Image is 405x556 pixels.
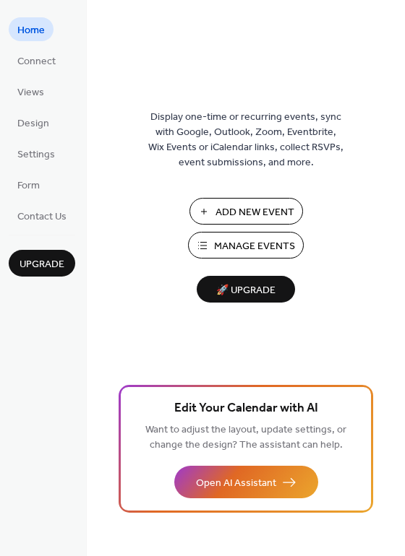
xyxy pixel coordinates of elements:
[9,79,53,103] a: Views
[17,178,40,194] span: Form
[17,85,44,100] span: Views
[205,281,286,300] span: 🚀 Upgrade
[214,239,295,254] span: Manage Events
[196,476,276,491] span: Open AI Assistant
[20,257,64,272] span: Upgrade
[197,276,295,303] button: 🚀 Upgrade
[148,110,344,170] span: Display one-time or recurring events, sync with Google, Outlook, Zoom, Eventbrite, Wix Events or ...
[188,232,304,259] button: Manage Events
[9,173,48,196] a: Form
[145,420,346,455] span: Want to adjust the layout, update settings, or change the design? The assistant can help.
[17,147,55,162] span: Settings
[17,23,45,38] span: Home
[9,110,58,134] a: Design
[9,250,75,277] button: Upgrade
[9,204,75,227] a: Contact Us
[189,198,303,225] button: Add New Event
[17,116,49,131] span: Design
[174,466,318,498] button: Open AI Assistant
[9,17,54,41] a: Home
[17,54,56,69] span: Connect
[17,209,67,225] span: Contact Us
[216,205,294,220] span: Add New Event
[9,142,64,165] a: Settings
[174,399,318,419] span: Edit Your Calendar with AI
[9,48,64,72] a: Connect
